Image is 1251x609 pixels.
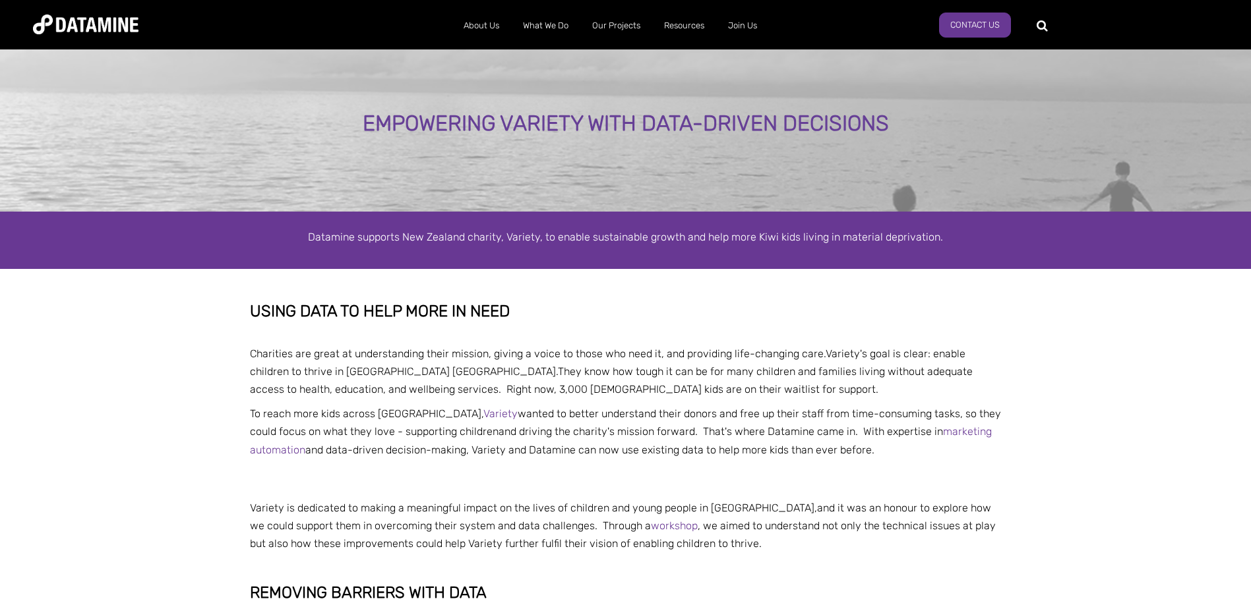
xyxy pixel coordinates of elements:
a: Resources [652,9,716,43]
span: Using data to help more in need [250,302,510,320]
a: Variety [483,407,518,420]
a: About Us [452,9,511,43]
a: What We Do [511,9,580,43]
a: Join Us [716,9,769,43]
span: and driving the charity's mission forward [499,425,695,438]
div: Empowering Variety with data-driven decisions [142,112,1109,136]
a: Contact Us [939,13,1011,38]
span: and it was an honour to explore how we could support them in overcoming their system and data cha... [250,502,996,550]
span: Variety's goal is clear: enable children to thrive in [GEOGRAPHIC_DATA] [GEOGRAPHIC_DATA]. [250,347,965,378]
a: Our Projects [580,9,652,43]
span: Removing barriers with data [250,583,487,602]
span: To reach more kids across [GEOGRAPHIC_DATA], wanted to better understand their donors and free up... [250,407,1001,455]
a: workshop [651,519,698,532]
img: Datamine [33,14,138,34]
span: Variety is dedicated to making a meaningful impact on the lives of children and young people in [... [250,502,817,514]
a: marketing automation [250,425,992,455]
span: Charities are great at understanding their mission, giving a voice to those who need it, and prov... [250,347,973,395]
p: Datamine supports New Zealand charity, Variety, to enable sustainable growth and help more Kiwi k... [250,228,1002,246]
